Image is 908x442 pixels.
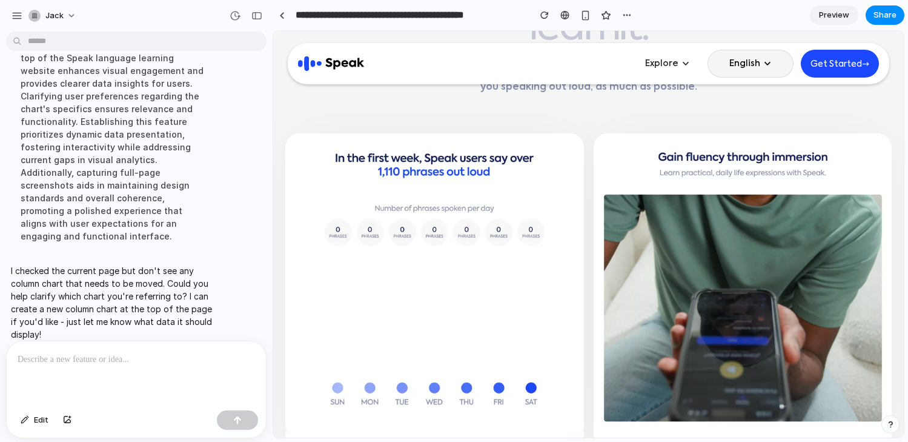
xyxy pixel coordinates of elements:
button: jack [24,6,82,25]
div: Implementing a new column chart at the top of the Speak language learning website enhances visual... [11,32,213,250]
span: Edit [34,414,48,426]
span: Preview [819,9,849,21]
div: Explore [362,19,427,47]
a: Preview [810,5,858,25]
button: Edit [15,410,55,430]
p: I checked the current page but don't see any column chart that needs to be moved. Could you help ... [11,264,213,341]
a: Get Started [528,19,606,47]
button: Share [866,5,904,25]
div: Explore [372,27,405,39]
div: English [456,27,487,39]
span: Share [873,9,896,21]
span: → [589,27,596,39]
span: jack [45,10,64,22]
